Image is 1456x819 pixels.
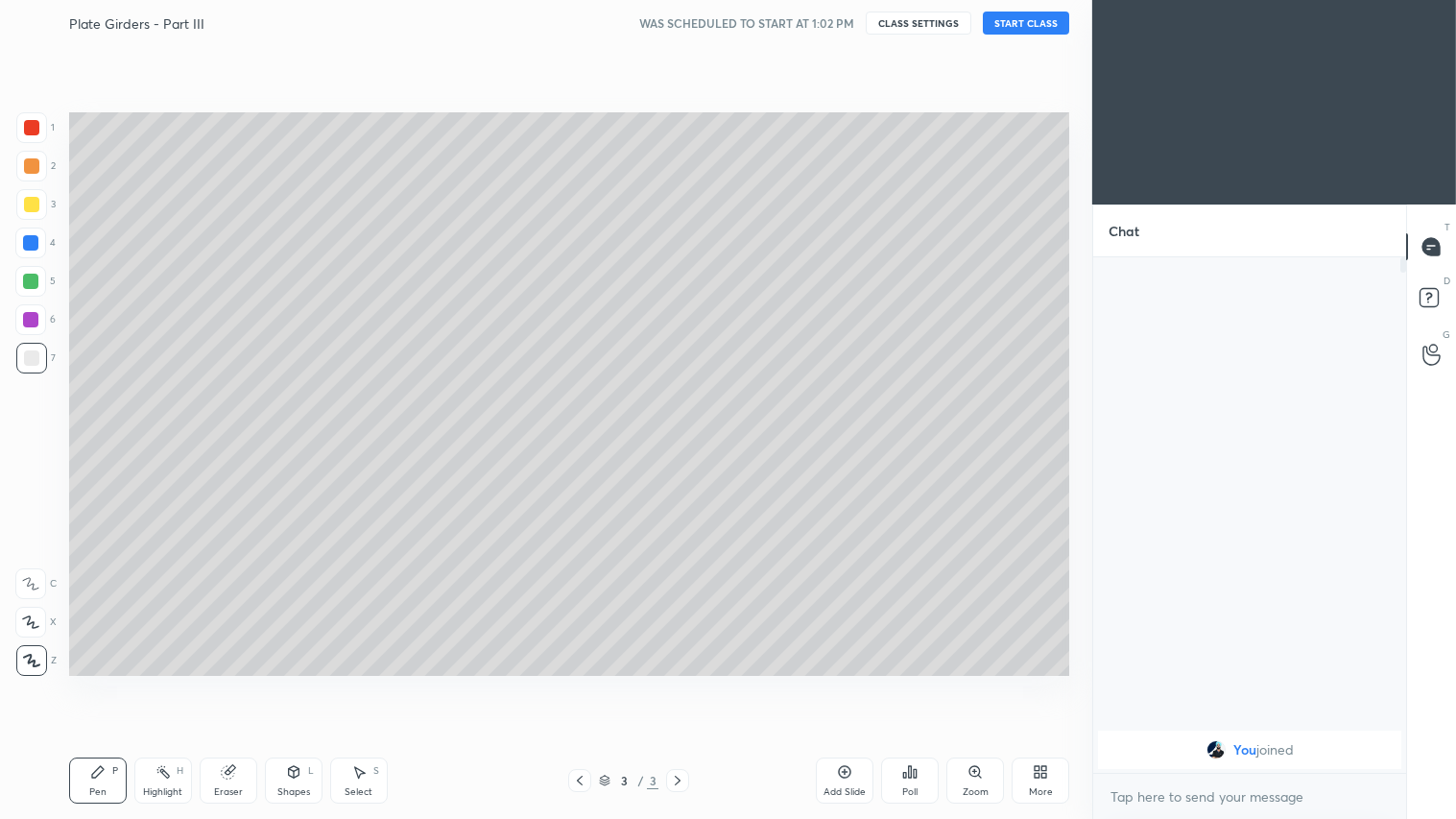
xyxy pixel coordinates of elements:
button: START CLASS [983,12,1069,35]
div: 3 [647,772,658,789]
h5: WAS SCHEDULED TO START AT 1:02 PM [639,14,854,32]
div: / [637,775,643,786]
div: 3 [16,189,56,220]
div: S [373,766,379,776]
div: 5 [15,266,56,297]
div: H [177,766,183,776]
p: G [1443,327,1450,342]
div: 2 [16,151,56,181]
div: grid [1093,727,1406,773]
div: 7 [16,343,56,373]
p: T [1444,220,1450,234]
p: Chat [1093,205,1155,256]
img: bb0fa125db344831bf5d12566d8c4e6c.jpg [1205,740,1225,759]
div: Zoom [963,787,989,797]
p: D [1444,274,1450,288]
div: 6 [15,304,56,335]
div: Select [345,787,372,797]
div: 1 [16,112,55,143]
div: Z [16,645,57,676]
h4: Plate Girders - Part III [69,14,204,33]
div: X [15,607,57,638]
div: Highlight [143,787,182,797]
div: P [112,766,118,776]
div: C [15,568,57,599]
span: You [1232,742,1255,758]
span: joined [1255,742,1293,758]
div: More [1029,787,1053,797]
div: Add Slide [823,787,866,797]
div: Poll [902,787,918,797]
div: Eraser [214,787,243,797]
div: 3 [614,775,633,786]
div: 4 [15,228,56,258]
div: Shapes [277,787,310,797]
button: CLASS SETTINGS [866,12,971,35]
div: L [308,766,314,776]
div: Pen [89,787,107,797]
